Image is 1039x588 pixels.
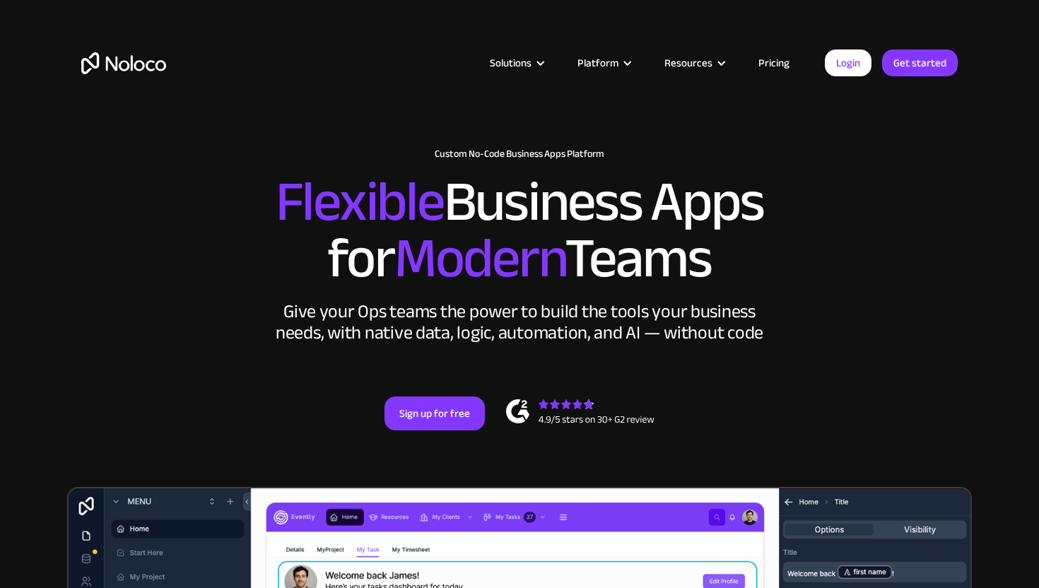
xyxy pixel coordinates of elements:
div: Solutions [472,54,560,72]
div: Platform [577,54,618,72]
h1: Custom No-Code Business Apps Platform [81,148,958,160]
h2: Business Apps for Teams [81,174,958,287]
span: Modern [394,206,565,311]
a: Login [825,49,871,76]
div: Solutions [490,54,532,72]
a: home [81,52,166,74]
a: Get started [882,49,958,76]
div: Platform [560,54,647,72]
div: Give your Ops teams the power to build the tools your business needs, with native data, logic, au... [272,301,767,343]
div: Resources [664,54,712,72]
div: Resources [647,54,741,72]
a: Sign up for free [385,396,485,430]
a: Pricing [741,54,807,72]
span: Flexible [276,149,444,254]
